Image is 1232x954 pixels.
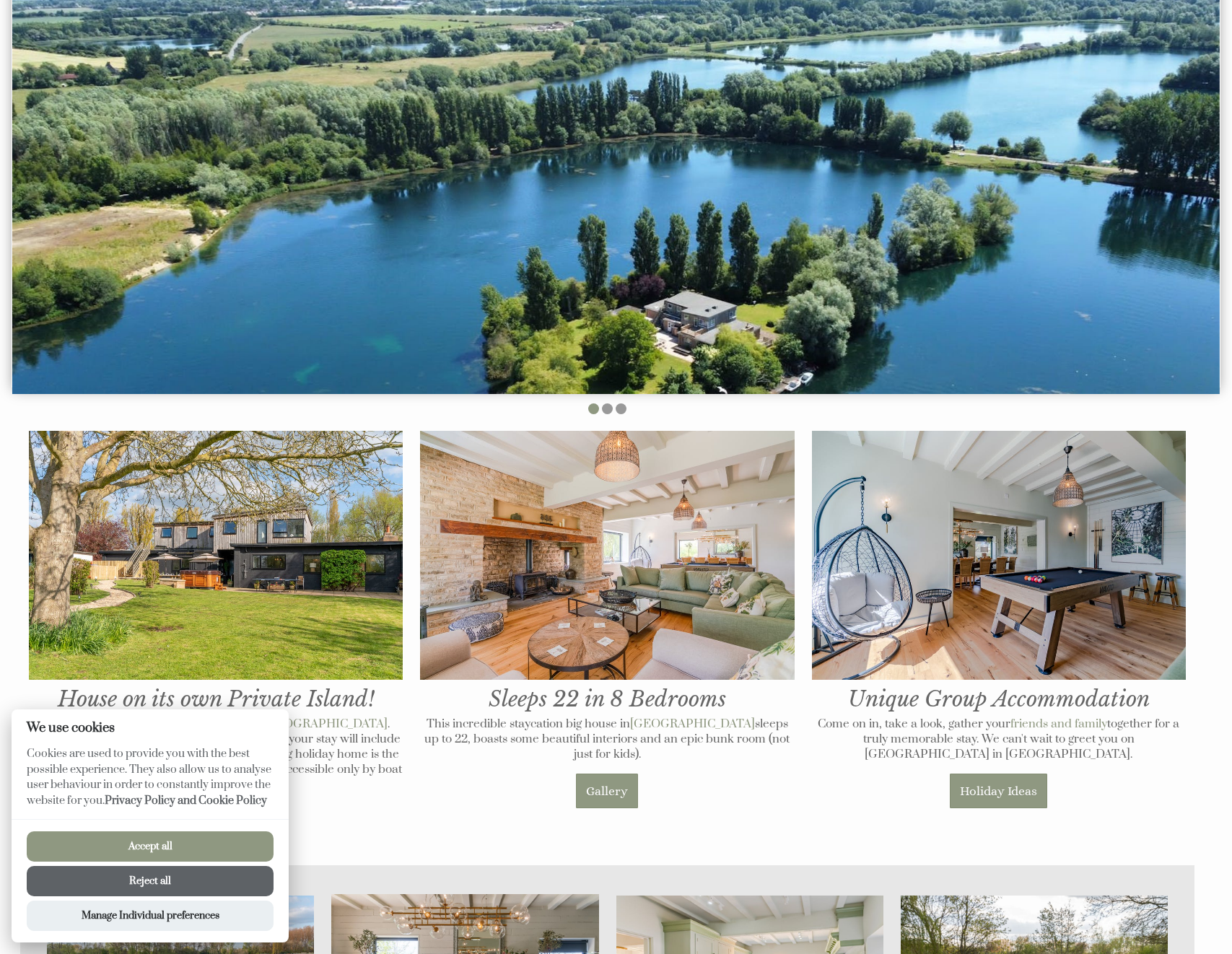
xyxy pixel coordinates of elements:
[812,431,1186,713] h1: Unique Group Accommodation
[12,746,289,819] p: Cookies are used to provide you with the best possible experience. They also allow us to analyse ...
[420,431,794,713] h1: Sleeps 22 in 8 Bedrooms
[29,431,403,681] img: The Island in Oxfordshire
[812,717,1186,762] p: Come on in, take a look, gather your together for a truly memorable stay. We can't wait to greet ...
[105,794,267,808] a: Privacy Policy and Cookie Policy
[812,431,1186,681] img: Games room at The Island in Oxfordshire
[12,721,289,735] h2: We use cookies
[29,431,403,713] h1: House on its own Private Island!
[27,866,274,896] button: Reject all
[420,431,794,681] img: Living room at The Island in Oxfordshire
[950,774,1047,808] a: Holiday Ideas
[576,774,638,808] a: Gallery
[27,831,274,862] button: Accept all
[27,901,274,931] button: Manage Individual preferences
[630,717,755,732] a: [GEOGRAPHIC_DATA]
[1010,717,1107,732] a: friends and family
[420,717,794,762] p: This incredible staycation big house in sleeps up to 22, boasts some beautiful interiors and an e...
